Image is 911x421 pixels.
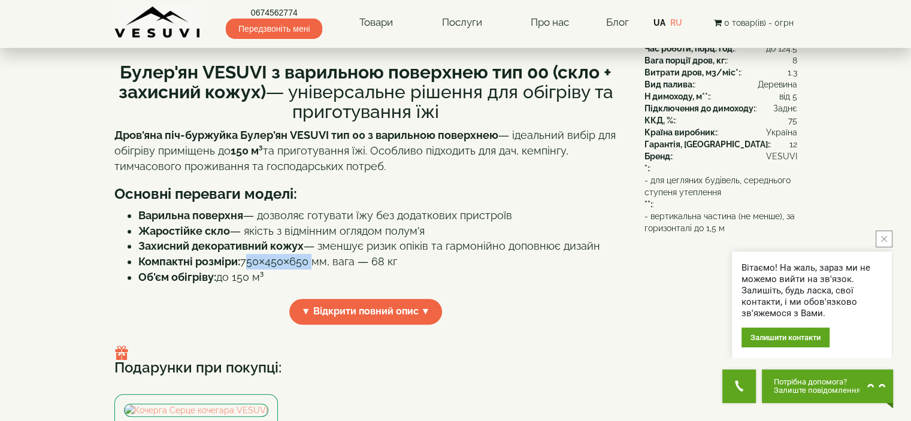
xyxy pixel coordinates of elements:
b: Гарантія, [GEOGRAPHIC_DATA]: [644,140,770,149]
div: Вітаємо! На жаль, зараз ми не можемо вийти на зв'язок. Залишіть, будь ласка, свої контакти, і ми ... [741,262,882,319]
span: 0 товар(ів) - 0грн [724,18,793,28]
strong: Об'єм обігріву: [138,271,216,283]
a: Товари [347,9,405,37]
a: UA [653,18,665,28]
b: Витрати дров, м3/міс*: [644,68,740,77]
a: Про нас [519,9,581,37]
img: content [114,6,201,39]
div: : [644,162,797,174]
b: Вид палива: [644,80,694,89]
b: Час роботи, порц. год: [644,44,734,53]
strong: Компактні розміри: [138,255,240,268]
b: Основні переваги моделі: [114,185,297,202]
span: 75 [788,114,797,126]
strong: 150 м³ [231,144,263,157]
div: : [644,102,797,114]
span: - вертикальна частина (не менше), за горизонталі до 1,5 м [644,210,797,234]
li: — дозволяє готувати їжу без додаткових пристроїв [138,208,618,223]
span: 12 [789,138,797,150]
button: Chat button [762,369,893,403]
span: ▼ Відкрити повний опис ▼ [289,299,443,325]
div: : [644,114,797,126]
button: Get Call button [722,369,756,403]
img: gift [114,346,129,360]
span: VESUVI [766,150,797,162]
div: Залишити контакти [741,328,830,347]
li: 750×450×650 мм, вага — 68 кг [138,254,618,269]
li: — якість з відмінним оглядом полум'я [138,223,618,239]
span: 4.5 [786,43,797,54]
span: Заднє [773,102,797,114]
p: — ідеальний вибір для обігріву приміщень до та приготування їжі. Особливо підходить для дач, кемп... [114,128,618,174]
div: : [644,126,797,138]
a: 0674562774 [226,7,322,19]
strong: Дров'яна піч-буржуйка Булер'ян VESUVI тип 00 з варильною поверхнею [114,129,498,141]
span: - для цегляних будівель, середнього ступеня утеплення [644,174,797,198]
span: Деревина [758,78,797,90]
b: Бренд: [644,152,672,161]
button: close button [876,231,892,247]
a: RU [670,18,682,28]
span: 1.3 [788,66,797,78]
a: Послуги [429,9,494,37]
strong: Жаростійке скло [138,225,230,237]
div: : [644,174,797,210]
div: : [644,54,797,66]
b: ККД, %: [644,116,675,125]
div: : [644,43,797,54]
b: Вага порції дров, кг: [644,56,727,65]
div: : [644,150,797,162]
div: : [644,90,797,102]
div: : [644,66,797,78]
b: H димоходу, м**: [644,92,710,101]
span: 8 [792,54,797,66]
li: — зменшує ризик опіків та гармонійно доповнює дизайн [138,238,618,254]
h3: Подарунки при покупці: [114,346,797,375]
span: від 5 [779,90,797,102]
b: Країна виробник: [644,128,717,137]
b: Підключення до димоходу: [644,104,755,113]
strong: Варильна поверхня [138,209,243,222]
h2: — універсальне рішення для обігріву та приготування їжі [114,62,618,122]
div: : [644,78,797,90]
img: Кочерга Серце кочегара VESUVI [125,404,268,416]
span: Залиште повідомлення [774,386,861,395]
b: Булер'ян VESUVI з варильною поверхнею тип 00 (скло + захисний кожух) [119,62,612,102]
span: до 12 [766,43,786,54]
strong: Захисний декоративний кожух [138,240,304,252]
a: Блог [606,16,628,28]
button: 0 товар(ів) - 0грн [710,16,797,29]
div: : [644,138,797,150]
span: Потрібна допомога? [774,378,861,386]
span: Передзвоніть мені [226,19,322,39]
span: Україна [766,126,797,138]
li: до 150 м³ [138,269,618,285]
